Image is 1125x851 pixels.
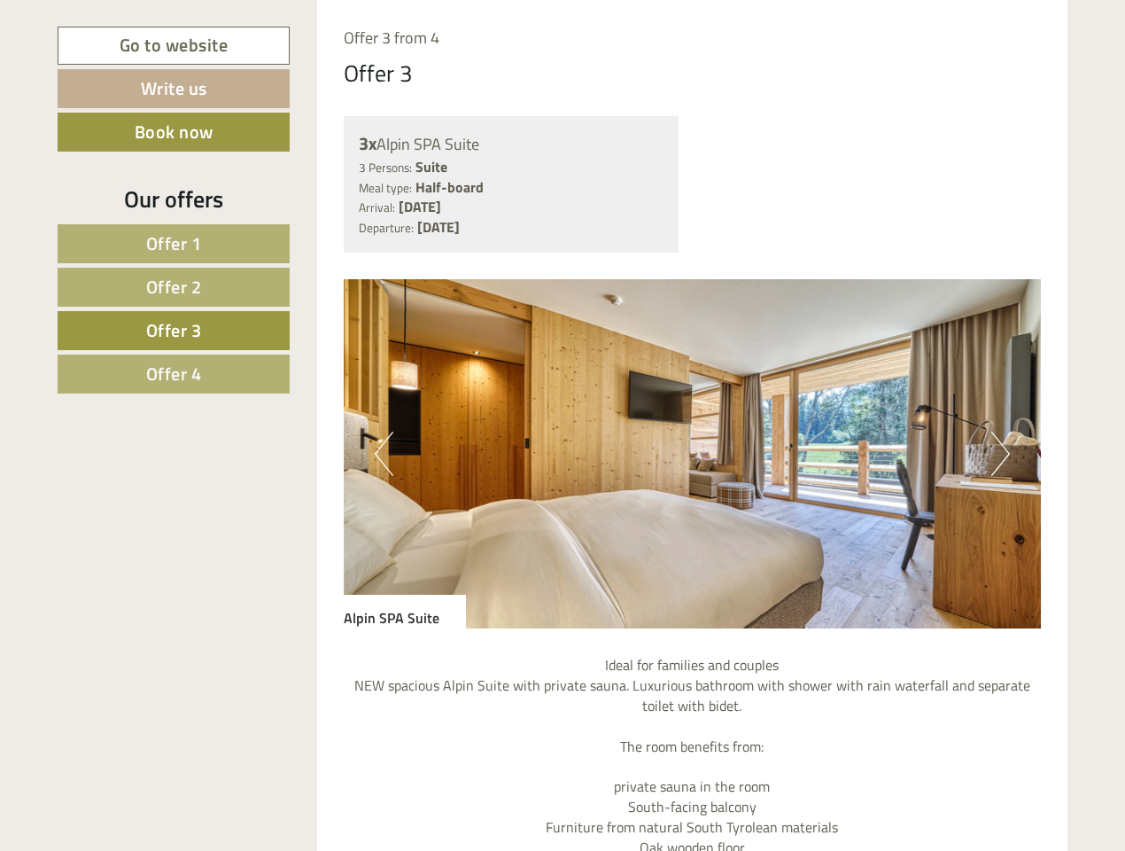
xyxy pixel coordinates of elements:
[344,57,413,90] div: Offer 3
[58,69,290,108] a: Write us
[58,27,290,65] a: Go to website
[344,26,439,50] span: Offer 3 from 4
[58,183,290,215] div: Our offers
[146,316,202,344] span: Offer 3
[359,159,412,176] small: 3 Persons:
[344,595,466,628] div: Alpin SPA Suite
[146,360,202,387] span: Offer 4
[359,129,376,157] b: 3x
[417,216,460,238] b: [DATE]
[359,179,412,197] small: Meal type:
[375,432,393,476] button: Previous
[146,230,202,257] span: Offer 1
[991,432,1010,476] button: Next
[415,156,447,177] b: Suite
[359,131,664,157] div: Alpin SPA Suite
[359,219,414,237] small: Departure:
[58,113,290,152] a: Book now
[399,196,441,217] b: [DATE]
[359,199,395,216] small: Arrival:
[146,273,202,301] span: Offer 2
[415,176,484,198] b: Half-board
[344,279,1042,628] img: image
